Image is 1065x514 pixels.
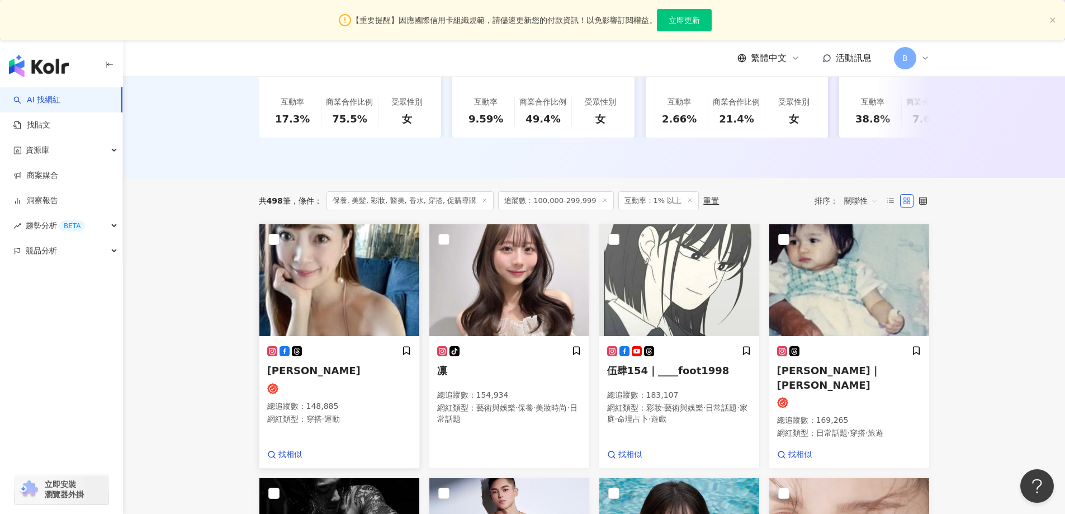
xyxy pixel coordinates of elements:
[777,415,921,426] p: 總追蹤數 ： 169,265
[599,224,760,469] a: KOL Avatar伍肆154｜____foot1998總追蹤數：183,107網紅類型：彩妝·藝術與娛樂·日常話題·家庭·命理占卜·遊戲找相似
[668,97,691,108] div: 互動率
[391,97,423,108] div: 受眾性別
[651,414,666,423] span: 遊戲
[855,112,890,126] div: 38.8%
[1020,469,1054,503] iframe: Help Scout Beacon - Open
[281,97,304,108] div: 互動率
[618,449,642,460] span: 找相似
[607,390,751,401] p: 總追蹤數 ： 183,107
[536,403,567,412] span: 美妝時尚
[59,220,85,232] div: BETA
[664,403,703,412] span: 藝術與娛樂
[617,414,649,423] span: 命理占卜
[267,449,302,460] a: 找相似
[607,403,751,425] p: 網紅類型 ：
[836,53,872,63] span: 活動訊息
[278,449,302,460] span: 找相似
[259,224,419,336] img: KOL Avatar
[816,428,848,437] span: 日常話題
[259,224,420,469] a: KOL Avatar[PERSON_NAME]總追蹤數：148,885網紅類型：穿搭·運動找相似
[267,365,361,376] span: [PERSON_NAME]
[777,428,921,439] p: 網紅類型 ：
[474,97,498,108] div: 互動率
[322,414,324,423] span: ·
[13,95,60,106] a: searchAI 找網紅
[769,224,930,469] a: KOL Avatar[PERSON_NAME]｜[PERSON_NAME]總追蹤數：169,265網紅類型：日常話題·穿搭·旅遊找相似
[657,9,712,31] button: 立即更新
[662,112,697,126] div: 2.66%
[618,191,699,210] span: 互動率：1% 以上
[607,365,730,376] span: 伍肆154｜____foot1998
[585,97,616,108] div: 受眾性別
[429,224,590,469] a: KOL Avatar凛總追蹤數：154,934網紅類型：藝術與娛樂·保養·美妝時尚·日常話題
[777,449,812,460] a: 找相似
[865,428,868,437] span: ·
[13,222,21,230] span: rise
[788,449,812,460] span: 找相似
[326,97,373,108] div: 商業合作比例
[13,170,58,181] a: 商案媒合
[291,196,322,205] span: 條件 ：
[595,112,605,126] div: 女
[267,414,411,425] p: 網紅類型 ：
[703,196,719,205] div: 重置
[437,403,578,423] span: 日常話題
[518,403,533,412] span: 保養
[599,224,759,336] img: KOL Avatar
[402,112,412,126] div: 女
[352,14,657,26] span: 【重要提醒】因應國際信用卡組織規範，請儘速更新您的付款資訊！以免影響訂閱權益。
[713,97,760,108] div: 商業合作比例
[437,403,581,425] p: 網紅類型 ：
[906,97,953,108] div: 商業合作比例
[902,52,908,64] span: B
[13,195,58,206] a: 洞察報告
[703,403,706,412] span: ·
[515,403,518,412] span: ·
[1049,17,1056,24] button: close
[646,403,662,412] span: 彩妝
[519,97,566,108] div: 商業合作比例
[259,196,291,205] div: 共 筆
[662,403,664,412] span: ·
[275,112,310,126] div: 17.3%
[45,479,84,499] span: 立即安裝 瀏覽器外掛
[844,192,878,210] span: 關聯性
[1049,17,1056,23] span: close
[868,428,883,437] span: 旅遊
[526,112,560,126] div: 49.4%
[437,390,581,401] p: 總追蹤數 ： 154,934
[437,365,447,376] span: 凛
[468,112,503,126] div: 9.59%
[615,414,617,423] span: ·
[607,449,642,460] a: 找相似
[607,403,747,423] span: 家庭
[429,224,589,336] img: KOL Avatar
[267,196,283,205] span: 498
[306,414,322,423] span: 穿搭
[789,112,799,126] div: 女
[737,403,739,412] span: ·
[850,428,865,437] span: 穿搭
[706,403,737,412] span: 日常話題
[848,428,850,437] span: ·
[13,120,50,131] a: 找貼文
[26,138,49,163] span: 資源庫
[326,191,494,210] span: 保養, 美髮, 彩妝, 醫美, 香水, 穿搭, 促購導購
[476,403,515,412] span: 藝術與娛樂
[498,191,613,210] span: 追蹤數：100,000-299,999
[777,365,881,390] span: [PERSON_NAME]｜[PERSON_NAME]
[861,97,884,108] div: 互動率
[324,414,340,423] span: 運動
[778,97,810,108] div: 受眾性別
[649,414,651,423] span: ·
[567,403,569,412] span: ·
[769,224,929,336] img: KOL Avatar
[15,474,108,504] a: chrome extension立即安裝 瀏覽器外掛
[751,52,787,64] span: 繁體中文
[9,55,69,77] img: logo
[719,112,754,126] div: 21.4%
[26,213,85,238] span: 趨勢分析
[26,238,57,263] span: 競品分析
[669,16,700,25] span: 立即更新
